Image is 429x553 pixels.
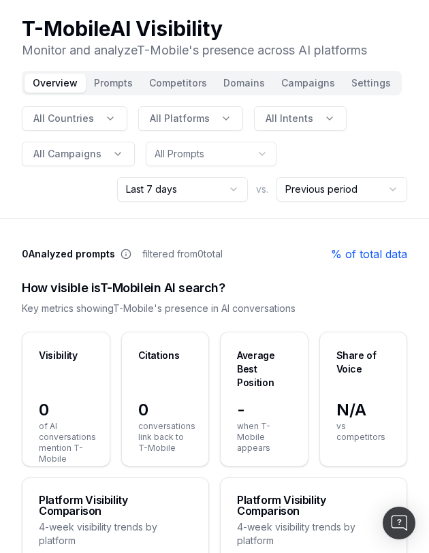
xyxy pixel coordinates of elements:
[215,74,273,93] button: Domains
[343,74,399,93] button: Settings
[266,112,313,125] span: All Intents
[22,247,115,261] span: 0 Analyzed prompts
[33,147,101,161] span: All Campaigns
[138,399,193,421] span: 0
[256,183,268,196] span: vs.
[331,246,407,262] a: % of total data
[39,421,93,464] span: of AI conversations mention T-Mobile
[336,349,391,376] div: Share of Voice
[237,494,390,516] div: Platform Visibility Comparison
[141,74,215,93] button: Competitors
[273,74,343,93] button: Campaigns
[39,520,192,548] div: 4-week visibility trends by platform
[39,349,78,362] div: Visibility
[237,520,390,548] div: 4-week visibility trends by platform
[383,507,415,539] div: Open Intercom Messenger
[150,112,210,125] span: All Platforms
[25,74,86,93] button: Overview
[237,421,291,454] span: when T-Mobile appears
[86,74,141,93] button: Prompts
[33,112,94,125] span: All Countries
[336,399,391,421] span: N/A
[22,41,367,60] p: Monitor and analyze T-Mobile 's presence across AI platforms
[39,494,192,516] div: Platform Visibility Comparison
[39,399,93,421] span: 0
[22,279,407,298] div: How visible is T-Mobile in AI search?
[142,247,223,261] span: filtered from 0 total
[237,349,291,390] div: Average Best Position
[22,302,407,315] div: Key metrics showing T-Mobile 's presence in AI conversations
[22,16,367,41] h1: T-Mobile AI Visibility
[138,349,180,362] div: Citations
[237,399,291,421] span: -
[138,421,193,454] span: conversations link back to T-Mobile
[336,421,391,443] span: vs competitors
